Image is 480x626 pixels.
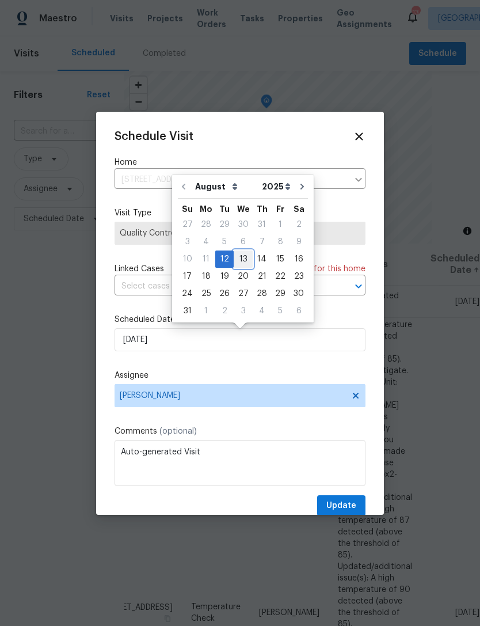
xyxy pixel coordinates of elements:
div: Wed Aug 27 2025 [234,285,253,302]
div: 7 [253,234,271,250]
div: 27 [178,217,197,233]
select: Month [192,178,259,195]
div: 30 [234,217,253,233]
div: 3 [178,234,197,250]
label: Assignee [115,370,365,381]
div: 27 [234,286,253,302]
abbr: Saturday [294,205,304,213]
div: 20 [234,268,253,284]
span: [PERSON_NAME] [120,391,345,400]
div: 11 [197,251,215,267]
div: Mon Jul 28 2025 [197,216,215,233]
div: Sat Aug 23 2025 [289,268,308,285]
div: Sun Aug 17 2025 [178,268,197,285]
label: Home [115,157,365,168]
div: 29 [271,286,289,302]
div: 10 [178,251,197,267]
div: 25 [197,286,215,302]
div: Thu Aug 28 2025 [253,285,271,302]
div: 5 [271,303,289,319]
input: Enter in an address [115,171,348,189]
div: Sun Aug 03 2025 [178,233,197,251]
div: 23 [289,268,308,284]
div: Mon Sep 01 2025 [197,302,215,320]
button: Open [351,278,367,294]
div: Fri Aug 01 2025 [271,216,289,233]
div: 29 [215,217,234,233]
span: Quality Control [120,227,360,239]
div: Thu Aug 14 2025 [253,251,271,268]
div: 2 [289,217,308,233]
span: (optional) [159,427,197,435]
label: Visit Type [115,207,365,219]
abbr: Sunday [182,205,193,213]
div: Mon Aug 11 2025 [197,251,215,268]
div: Sun Jul 27 2025 [178,216,197,233]
div: Wed Aug 13 2025 [234,251,253,268]
div: Thu Aug 07 2025 [253,233,271,251]
div: 24 [178,286,197,302]
div: 1 [271,217,289,233]
abbr: Wednesday [237,205,250,213]
div: Sat Sep 06 2025 [289,302,308,320]
div: 5 [215,234,234,250]
div: 3 [234,303,253,319]
div: 26 [215,286,234,302]
div: Fri Aug 22 2025 [271,268,289,285]
div: Tue Aug 05 2025 [215,233,234,251]
div: Wed Jul 30 2025 [234,216,253,233]
div: Tue Aug 19 2025 [215,268,234,285]
textarea: Auto-generated Visit [115,440,365,486]
div: Thu Jul 31 2025 [253,216,271,233]
div: 4 [253,303,271,319]
div: Tue Jul 29 2025 [215,216,234,233]
div: Mon Aug 04 2025 [197,233,215,251]
div: 21 [253,268,271,284]
div: Wed Aug 20 2025 [234,268,253,285]
div: Fri Aug 08 2025 [271,233,289,251]
div: Sat Aug 16 2025 [289,251,308,268]
span: Close [353,130,365,143]
abbr: Monday [200,205,212,213]
div: 6 [234,234,253,250]
div: Wed Sep 03 2025 [234,302,253,320]
div: Sun Aug 10 2025 [178,251,197,268]
button: Go to next month [294,175,311,198]
button: Update [317,495,365,517]
div: 22 [271,268,289,284]
div: 31 [178,303,197,319]
button: Go to previous month [175,175,192,198]
div: Tue Aug 12 2025 [215,251,234,268]
div: Sat Aug 09 2025 [289,233,308,251]
abbr: Thursday [257,205,268,213]
input: Select cases [115,278,333,295]
input: M/D/YYYY [115,328,365,351]
div: Fri Sep 05 2025 [271,302,289,320]
div: Thu Sep 04 2025 [253,302,271,320]
div: 16 [289,251,308,267]
div: 17 [178,268,197,284]
div: Mon Aug 25 2025 [197,285,215,302]
div: 1 [197,303,215,319]
div: 28 [253,286,271,302]
div: Wed Aug 06 2025 [234,233,253,251]
div: Tue Sep 02 2025 [215,302,234,320]
div: 31 [253,217,271,233]
div: 15 [271,251,289,267]
div: Tue Aug 26 2025 [215,285,234,302]
div: 4 [197,234,215,250]
div: Fri Aug 29 2025 [271,285,289,302]
div: 28 [197,217,215,233]
div: Sat Aug 02 2025 [289,216,308,233]
div: Sat Aug 30 2025 [289,285,308,302]
div: 9 [289,234,308,250]
div: Sun Aug 31 2025 [178,302,197,320]
div: 8 [271,234,289,250]
div: 13 [234,251,253,267]
abbr: Friday [276,205,284,213]
span: Linked Cases [115,263,164,275]
label: Scheduled Date [115,314,365,325]
span: Schedule Visit [115,131,193,142]
div: 19 [215,268,234,284]
span: Update [326,499,356,513]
